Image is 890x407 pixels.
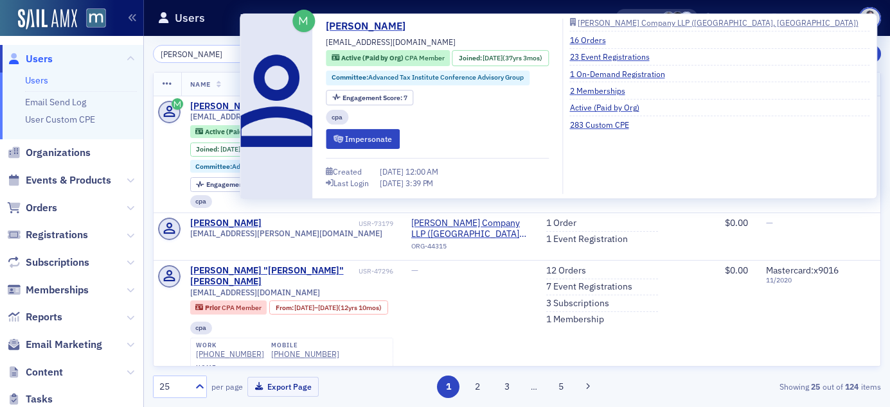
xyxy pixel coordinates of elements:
[779,12,851,24] div: [DOMAIN_NAME]
[546,281,632,293] a: 7 Event Registrations
[359,267,393,275] div: USR-47296
[25,74,48,86] a: Users
[7,146,91,160] a: Organizations
[546,265,586,277] a: 12 Orders
[411,242,528,255] div: ORG-44315
[483,53,542,64] div: (37yrs 3mos)
[326,36,456,48] span: [EMAIL_ADDRESS][DOMAIN_NAME]
[153,45,276,63] input: Search…
[411,218,528,240] span: Grossberg Company LLP (Bethesda, MD)
[276,304,295,312] span: From :
[159,380,188,394] div: 25
[332,73,524,83] a: Committee:Advanced Tax Institute Conference Advisory Group
[26,338,102,352] span: Email Marketing
[7,392,53,406] a: Tasks
[190,288,320,297] span: [EMAIL_ADDRESS][DOMAIN_NAME]
[86,8,106,28] img: SailAMX
[26,310,62,324] span: Reports
[326,19,415,34] a: [PERSON_NAME]
[190,177,278,191] div: Engagement Score: 7
[195,127,308,135] a: Active (Paid by Org) CPA Member
[843,381,861,392] strong: 124
[570,19,870,26] a: [PERSON_NAME] Company LLP ([GEOGRAPHIC_DATA], [GEOGRAPHIC_DATA])
[190,80,211,89] span: Name
[341,53,405,62] span: Active (Paid by Org)
[25,96,86,108] a: Email Send Log
[26,228,88,242] span: Registrations
[190,160,394,173] div: Committee:
[766,276,839,284] span: 11 / 2020
[380,178,405,188] span: [DATE]
[195,162,232,171] span: Committee :
[680,12,693,25] span: Justin Chase
[411,264,418,276] span: —
[437,376,459,398] button: 1
[190,143,287,157] div: Joined: 1988-07-01 00:00:00
[578,19,859,26] div: [PERSON_NAME] Company LLP ([GEOGRAPHIC_DATA], [GEOGRAPHIC_DATA])
[26,255,89,270] span: Subscriptions
[570,51,659,62] a: 23 Event Registrations
[205,303,222,312] span: Prior
[190,218,262,229] a: [PERSON_NAME]
[725,264,748,276] span: $0.00
[196,349,264,359] a: [PHONE_NUMBER]
[725,217,748,229] span: $0.00
[190,322,213,334] div: cpa
[570,119,639,130] a: 283 Custom CPE
[190,229,382,238] span: [EMAIL_ADDRESS][PERSON_NAME][DOMAIN_NAME]
[195,304,261,312] a: Prior CPA Member
[671,12,684,25] span: Lauren McDonough
[546,218,576,229] a: 1 Order
[26,173,111,187] span: Events & Products
[495,376,518,398] button: 3
[196,145,220,153] span: Joined :
[326,50,450,66] div: Active (Paid by Org): Active (Paid by Org): CPA Member
[77,8,106,30] a: View Homepage
[206,180,267,189] span: Engagement Score :
[247,377,319,397] button: Export Page
[7,201,57,215] a: Orders
[26,201,57,215] span: Orders
[766,264,839,276] span: Mastercard : x9016
[326,110,348,125] div: cpa
[196,364,264,372] div: home
[26,283,89,297] span: Memberships
[190,265,357,288] div: [PERSON_NAME] "[PERSON_NAME]" [PERSON_NAME]
[715,12,760,24] div: Support
[380,166,405,177] span: [DATE]
[26,365,63,379] span: Content
[18,9,77,30] img: SailAMX
[220,144,240,153] span: [DATE]
[662,12,675,25] span: Chris Dougherty
[190,195,213,208] div: cpa
[343,93,404,102] span: Engagement Score :
[190,101,262,112] div: [PERSON_NAME]
[647,381,881,392] div: Showing out of items
[25,114,95,125] a: User Custom CPE
[332,53,444,64] a: Active (Paid by Org) CPA Member
[452,50,549,66] div: Joined: 1988-07-01 00:00:00
[405,166,438,177] span: 12:00 AM
[411,218,528,240] a: [PERSON_NAME] Company LLP ([GEOGRAPHIC_DATA], [GEOGRAPHIC_DATA])
[7,365,63,379] a: Content
[263,220,393,228] div: USR-73179
[206,181,271,188] div: 7
[7,338,102,352] a: Email Marketing
[570,85,635,96] a: 2 Memberships
[190,125,314,138] div: Active (Paid by Org): Active (Paid by Org): CPA Member
[26,146,91,160] span: Organizations
[7,255,89,270] a: Subscriptions
[205,127,269,136] span: Active (Paid by Org)
[549,376,572,398] button: 5
[570,101,649,113] a: Active (Paid by Org)
[405,178,433,188] span: 3:39 PM
[7,310,62,324] a: Reports
[326,129,400,149] button: Impersonate
[459,53,483,64] span: Joined :
[271,349,339,359] a: [PHONE_NUMBER]
[7,228,88,242] a: Registrations
[333,168,362,175] div: Created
